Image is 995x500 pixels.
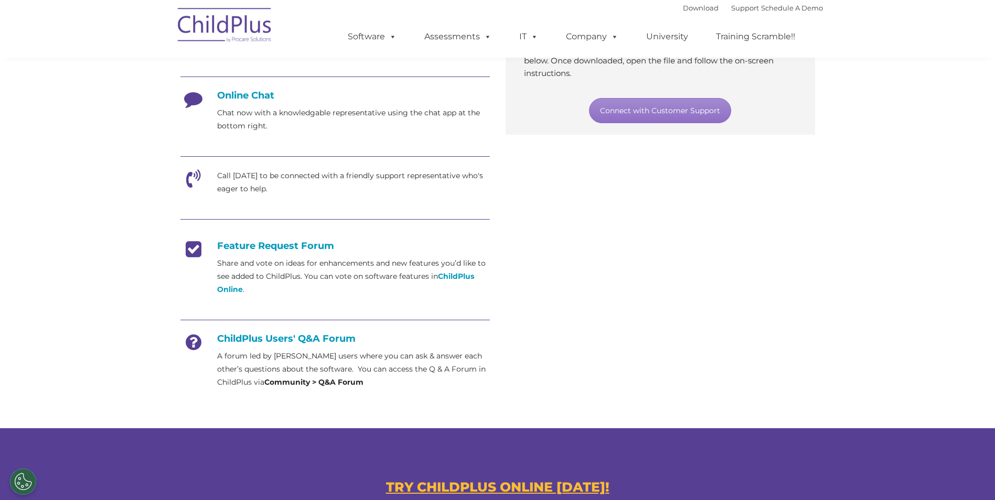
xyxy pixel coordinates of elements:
[683,4,719,12] a: Download
[180,90,490,101] h4: Online Chat
[589,98,731,123] a: Connect with Customer Support
[705,26,806,47] a: Training Scramble!!
[264,377,363,387] strong: Community > Q&A Forum
[217,350,490,389] p: A forum led by [PERSON_NAME] users where you can ask & answer each other’s questions about the so...
[217,169,490,195] p: Call [DATE] to be connected with a friendly support representative who's eager to help.
[180,333,490,344] h4: ChildPlus Users' Q&A Forum
[555,26,629,47] a: Company
[10,469,36,495] button: Cookies Settings
[337,26,407,47] a: Software
[217,271,474,294] a: ChildPlus Online
[761,4,823,12] a: Schedule A Demo
[683,4,823,12] font: |
[217,106,490,133] p: Chat now with a knowledgable representative using the chat app at the bottom right.
[731,4,759,12] a: Support
[636,26,699,47] a: University
[217,257,490,296] p: Share and vote on ideas for enhancements and new features you’d like to see added to ChildPlus. Y...
[414,26,502,47] a: Assessments
[173,1,277,53] img: ChildPlus by Procare Solutions
[386,479,609,495] a: TRY CHILDPLUS ONLINE [DATE]!
[509,26,549,47] a: IT
[180,240,490,252] h4: Feature Request Forum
